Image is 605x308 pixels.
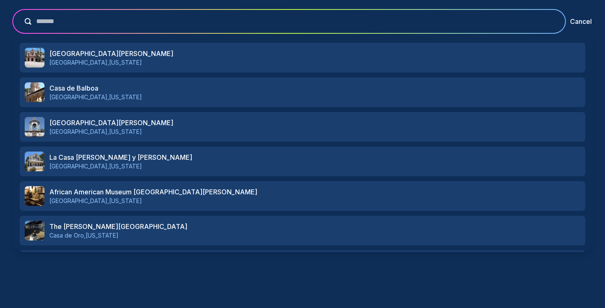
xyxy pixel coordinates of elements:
[49,162,580,170] p: [GEOGRAPHIC_DATA] , [US_STATE]
[49,231,580,240] p: Casa de Oro , [US_STATE]
[49,49,580,58] h3: [GEOGRAPHIC_DATA][PERSON_NAME]
[25,221,44,240] img: The Bancroft Ranch House Museum
[570,16,592,26] button: Cancel
[49,152,580,162] h3: La Casa [PERSON_NAME] y [PERSON_NAME]
[49,58,580,67] p: [GEOGRAPHIC_DATA] , [US_STATE]
[49,128,580,136] p: [GEOGRAPHIC_DATA] , [US_STATE]
[25,186,44,206] img: African American Museum Casa del Rey Moro
[49,118,580,128] h3: [GEOGRAPHIC_DATA][PERSON_NAME]
[25,48,44,68] img: Casa del Prado
[25,117,44,137] img: Casa de Estudillo
[49,93,580,101] p: [GEOGRAPHIC_DATA] , [US_STATE]
[49,83,580,93] h3: Casa de Balboa
[25,82,44,102] img: Casa de Balboa
[25,152,44,171] img: La Casa de Machado y Silvas
[49,197,580,205] p: [GEOGRAPHIC_DATA] , [US_STATE]
[49,187,580,197] h3: African American Museum [GEOGRAPHIC_DATA][PERSON_NAME]
[49,222,580,231] h3: The [PERSON_NAME][GEOGRAPHIC_DATA]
